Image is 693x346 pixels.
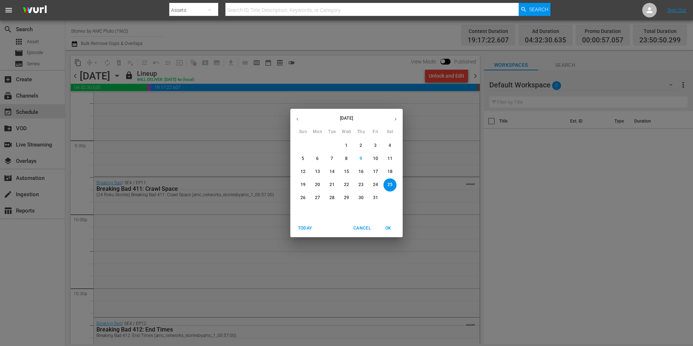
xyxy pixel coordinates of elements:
button: 14 [325,165,339,178]
button: 29 [340,191,353,205]
button: 11 [383,152,397,165]
button: 8 [340,152,353,165]
p: 4 [389,143,391,149]
p: [DATE] [304,115,389,121]
a: Sign Out [667,7,686,13]
button: 28 [325,191,339,205]
p: 2 [360,143,362,149]
button: OK [377,222,400,234]
p: 25 [387,182,393,188]
p: 30 [358,195,364,201]
p: 27 [315,195,320,201]
button: 3 [369,139,382,152]
p: 23 [358,182,364,188]
button: 4 [383,139,397,152]
p: 1 [345,143,348,149]
p: 20 [315,182,320,188]
button: 16 [354,165,368,178]
p: 16 [358,169,364,175]
span: Mon [311,128,324,136]
p: 3 [374,143,377,149]
button: 25 [383,178,397,191]
button: 10 [369,152,382,165]
button: 5 [296,152,310,165]
span: Search [529,3,548,16]
p: 8 [345,156,348,162]
button: Cancel [350,222,374,234]
span: Sun [296,128,310,136]
p: 13 [315,169,320,175]
p: 5 [302,156,304,162]
span: OK [379,225,397,232]
p: 24 [373,182,378,188]
p: 15 [344,169,349,175]
p: 28 [329,195,335,201]
button: 12 [296,165,310,178]
p: 29 [344,195,349,201]
span: Cancel [353,225,371,232]
p: 9 [360,156,362,162]
button: 13 [311,165,324,178]
p: 22 [344,182,349,188]
span: Fri [369,128,382,136]
p: 31 [373,195,378,201]
p: 7 [331,156,333,162]
button: 1 [340,139,353,152]
button: 19 [296,178,310,191]
button: 6 [311,152,324,165]
button: 9 [354,152,368,165]
p: 19 [300,182,306,188]
span: Sat [383,128,397,136]
span: Wed [340,128,353,136]
button: 7 [325,152,339,165]
button: 17 [369,165,382,178]
button: 30 [354,191,368,205]
button: 15 [340,165,353,178]
button: 18 [383,165,397,178]
span: menu [4,6,13,15]
span: Thu [354,128,368,136]
p: 14 [329,169,335,175]
p: 21 [329,182,335,188]
img: ans4CAIJ8jUAAAAAAAAAAAAAAAAAAAAAAAAgQb4GAAAAAAAAAAAAAAAAAAAAAAAAJMjXAAAAAAAAAAAAAAAAAAAAAAAAgAT5G... [17,2,52,19]
p: 6 [316,156,319,162]
p: 18 [387,169,393,175]
button: Today [293,222,316,234]
p: 26 [300,195,306,201]
p: 12 [300,169,306,175]
button: 26 [296,191,310,205]
button: 22 [340,178,353,191]
p: 17 [373,169,378,175]
span: Tue [325,128,339,136]
button: 21 [325,178,339,191]
button: 23 [354,178,368,191]
button: 24 [369,178,382,191]
p: 11 [387,156,393,162]
span: Today [296,225,314,232]
button: 20 [311,178,324,191]
button: 2 [354,139,368,152]
button: 31 [369,191,382,205]
p: 10 [373,156,378,162]
button: 27 [311,191,324,205]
